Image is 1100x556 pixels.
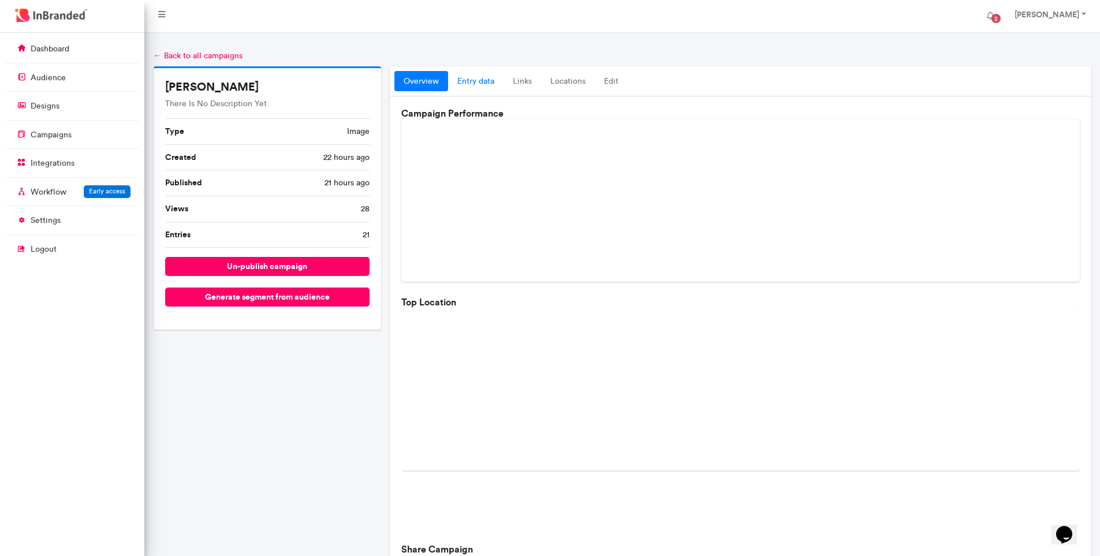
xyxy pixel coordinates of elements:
[165,288,370,307] button: Generate segment from audience
[541,71,595,92] a: locations
[165,98,370,110] p: There Is No Description Yet
[363,229,370,241] span: 21
[401,297,1079,308] h6: Top Location
[165,152,196,162] b: Created
[595,71,628,92] a: Edit
[31,43,69,55] p: dashboard
[89,187,125,195] span: Early access
[1003,5,1095,28] a: [PERSON_NAME]
[165,229,191,240] b: Entries
[504,71,541,92] a: links
[401,108,1079,119] h6: Campaign Performance
[325,177,370,189] span: 21 hours ago
[1015,9,1079,20] strong: [PERSON_NAME]
[347,126,370,137] span: image
[31,215,61,226] p: settings
[31,100,59,112] p: designs
[154,51,243,61] a: ← Back to all campaigns
[991,14,1001,23] span: 2
[5,66,140,88] a: audience
[323,152,370,163] span: 22 hours ago
[5,152,140,174] a: integrations
[361,203,370,215] span: 28
[401,544,1079,555] h6: Share Campaign
[31,186,66,198] p: Workflow
[5,38,140,59] a: dashboard
[31,129,72,141] p: campaigns
[31,72,66,84] p: audience
[165,126,184,136] b: Type
[448,71,504,92] a: entry data
[31,158,74,169] p: integrations
[5,209,140,231] a: settings
[165,177,202,188] b: Published
[165,257,370,276] button: un-publish campaign
[5,181,140,203] a: WorkflowEarly access
[12,6,90,25] img: InBranded Logo
[31,244,57,255] p: logout
[165,80,370,94] h5: [PERSON_NAME]
[394,71,448,92] a: overview
[5,124,140,145] a: campaigns
[5,95,140,117] a: designs
[978,5,1003,28] button: 2
[1051,510,1088,544] iframe: chat widget
[165,203,188,214] b: Views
